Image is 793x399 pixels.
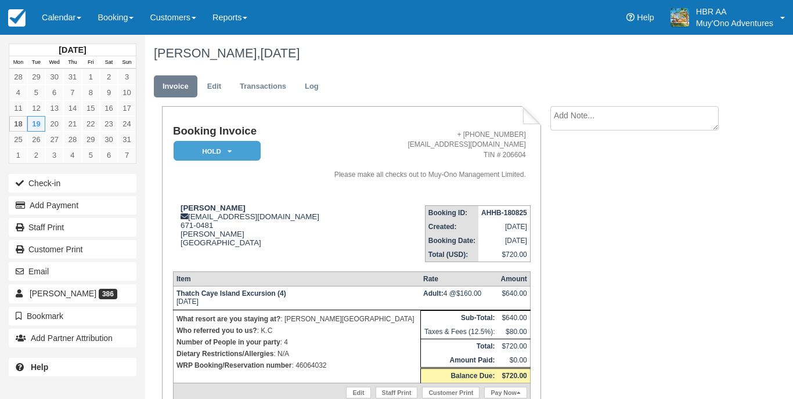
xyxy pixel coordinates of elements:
[456,289,481,298] span: $160.00
[27,85,45,100] a: 5
[9,284,136,303] a: [PERSON_NAME] 386
[484,387,527,398] a: Pay Now
[498,325,530,339] td: $80.00
[27,132,45,147] a: 26
[420,325,498,339] td: Taxes & Fees (12.5%):
[82,132,100,147] a: 29
[328,130,525,180] address: + [PHONE_NUMBER] [EMAIL_ADDRESS][DOMAIN_NAME] TIN # 206604 Please make all checks out to Muy-Ono ...
[176,313,417,325] p: : [PERSON_NAME][GEOGRAPHIC_DATA]
[9,147,27,163] a: 1
[100,100,118,116] a: 16
[176,338,280,346] strong: Number of People in your party
[173,125,323,137] h1: Booking Invoice
[118,116,136,132] a: 24
[346,387,370,398] a: Edit
[9,85,27,100] a: 4
[63,132,81,147] a: 28
[498,310,530,325] td: $640.00
[422,387,480,398] a: Customer Print
[176,360,417,371] p: : 46064032
[45,100,63,116] a: 13
[27,116,45,132] a: 19
[500,289,527,307] div: $640.00
[9,69,27,85] a: 28
[118,147,136,163] a: 7
[478,248,530,262] td: $720.00
[425,220,478,234] th: Created:
[176,361,291,369] strong: WRP Booking/Reservation number
[478,220,530,234] td: [DATE]
[626,13,635,21] i: Help
[502,372,527,380] strong: $720.00
[425,234,478,248] th: Booking Date:
[82,85,100,100] a: 8
[181,204,246,212] strong: [PERSON_NAME]
[478,234,530,248] td: [DATE]
[9,218,136,237] a: Staff Print
[420,368,498,383] th: Balance Due:
[100,56,118,69] th: Sat
[100,116,118,132] a: 23
[100,69,118,85] a: 2
[63,100,81,116] a: 14
[498,353,530,368] td: $0.00
[45,69,63,85] a: 30
[173,204,323,262] div: [EMAIL_ADDRESS][DOMAIN_NAME] 671-0481 [PERSON_NAME] [GEOGRAPHIC_DATA]
[9,132,27,147] a: 25
[118,85,136,100] a: 10
[481,209,527,217] strong: AHHB-180825
[498,339,530,353] td: $720.00
[63,116,81,132] a: 21
[82,69,100,85] a: 1
[118,69,136,85] a: 3
[45,85,63,100] a: 6
[260,46,300,60] span: [DATE]
[696,6,773,17] p: HBR AA
[176,350,273,358] strong: Dietary Restrictions/Allergies
[9,307,136,325] button: Bookmark
[63,147,81,163] a: 4
[100,85,118,100] a: 9
[59,45,86,55] strong: [DATE]
[63,69,81,85] a: 31
[671,8,689,27] img: A20
[376,387,418,398] a: Staff Print
[63,85,81,100] a: 7
[174,141,261,161] em: HOLD
[9,56,27,69] th: Mon
[9,240,136,259] a: Customer Print
[82,147,100,163] a: 5
[423,289,444,298] strong: Adult
[9,262,136,281] button: Email
[420,271,498,286] th: Rate
[176,325,417,336] p: : K.C
[176,336,417,348] p: : 4
[498,271,530,286] th: Amount
[45,56,63,69] th: Wed
[420,310,498,325] th: Sub-Total:
[176,315,280,323] strong: What resort are you staying at?
[27,69,45,85] a: 29
[100,147,118,163] a: 6
[199,75,230,98] a: Edit
[8,9,26,27] img: checkfront-main-nav-mini-logo.png
[420,339,498,353] th: Total:
[27,56,45,69] th: Tue
[9,100,27,116] a: 11
[9,358,136,376] a: Help
[30,289,96,298] span: [PERSON_NAME]
[45,116,63,132] a: 20
[82,56,100,69] th: Fri
[27,100,45,116] a: 12
[27,147,45,163] a: 2
[9,174,136,193] button: Check-in
[82,100,100,116] a: 15
[176,327,257,335] strong: Who referred you to us?
[82,116,100,132] a: 22
[176,348,417,360] p: : N/A
[118,100,136,116] a: 17
[118,132,136,147] a: 31
[173,271,420,286] th: Item
[420,353,498,368] th: Amount Paid:
[118,56,136,69] th: Sun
